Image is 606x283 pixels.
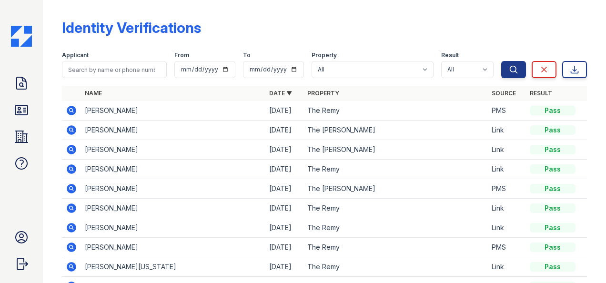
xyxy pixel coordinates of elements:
[488,179,526,199] td: PMS
[11,26,32,47] img: CE_Icon_Blue-c292c112584629df590d857e76928e9f676e5b41ef8f769ba2f05ee15b207248.png
[81,218,265,238] td: [PERSON_NAME]
[81,101,265,121] td: [PERSON_NAME]
[530,243,576,252] div: Pass
[488,218,526,238] td: Link
[303,140,488,160] td: The [PERSON_NAME]
[243,51,251,59] label: To
[530,203,576,213] div: Pass
[269,90,292,97] a: Date ▼
[81,160,265,179] td: [PERSON_NAME]
[303,179,488,199] td: The [PERSON_NAME]
[488,160,526,179] td: Link
[312,51,337,59] label: Property
[81,257,265,277] td: [PERSON_NAME][US_STATE]
[530,106,576,115] div: Pass
[303,218,488,238] td: The Remy
[62,61,167,78] input: Search by name or phone number
[530,90,552,97] a: Result
[530,262,576,272] div: Pass
[303,257,488,277] td: The Remy
[265,121,303,140] td: [DATE]
[530,223,576,232] div: Pass
[265,218,303,238] td: [DATE]
[488,140,526,160] td: Link
[265,199,303,218] td: [DATE]
[81,121,265,140] td: [PERSON_NAME]
[530,145,576,154] div: Pass
[488,238,526,257] td: PMS
[530,184,576,193] div: Pass
[62,51,89,59] label: Applicant
[81,238,265,257] td: [PERSON_NAME]
[265,257,303,277] td: [DATE]
[265,238,303,257] td: [DATE]
[488,199,526,218] td: Link
[530,164,576,174] div: Pass
[265,160,303,179] td: [DATE]
[303,121,488,140] td: The [PERSON_NAME]
[492,90,516,97] a: Source
[303,160,488,179] td: The Remy
[488,101,526,121] td: PMS
[303,199,488,218] td: The Remy
[488,121,526,140] td: Link
[85,90,102,97] a: Name
[265,140,303,160] td: [DATE]
[303,101,488,121] td: The Remy
[265,179,303,199] td: [DATE]
[488,257,526,277] td: Link
[174,51,189,59] label: From
[62,19,201,36] div: Identity Verifications
[307,90,339,97] a: Property
[265,101,303,121] td: [DATE]
[441,51,459,59] label: Result
[81,179,265,199] td: [PERSON_NAME]
[81,140,265,160] td: [PERSON_NAME]
[303,238,488,257] td: The Remy
[81,199,265,218] td: [PERSON_NAME]
[530,125,576,135] div: Pass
